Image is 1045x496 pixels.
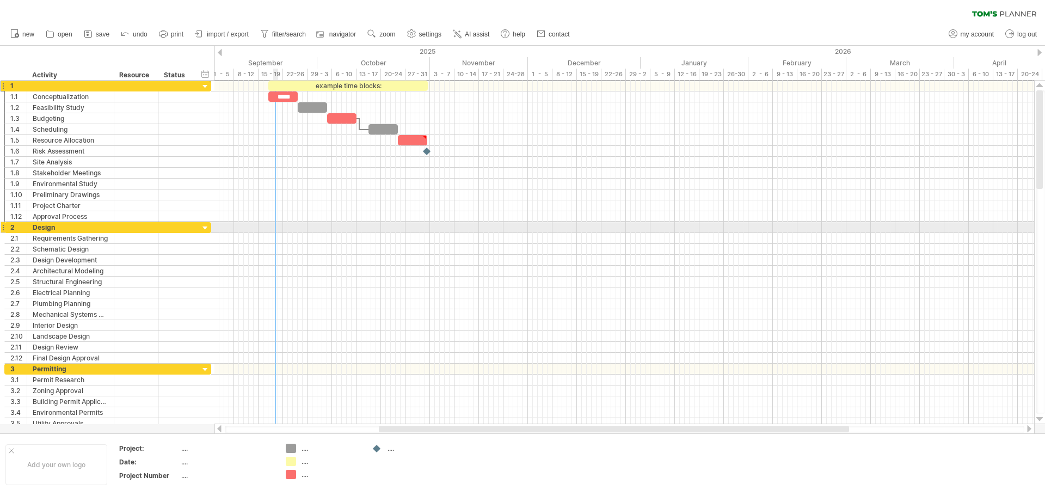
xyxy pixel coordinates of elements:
a: print [156,27,187,41]
a: new [8,27,38,41]
a: open [43,27,76,41]
a: settings [404,27,445,41]
div: 1.6 [10,146,27,156]
div: 2.11 [10,342,27,352]
div: March 2026 [846,57,954,69]
a: AI assist [450,27,493,41]
div: Resource [119,70,152,81]
div: 3.2 [10,385,27,396]
span: print [171,30,183,38]
a: help [498,27,528,41]
div: 1.9 [10,179,27,189]
div: 24-28 [503,69,528,80]
div: Add your own logo [5,444,107,485]
span: save [96,30,109,38]
div: Design Development [33,255,108,265]
a: save [81,27,113,41]
div: 23 - 27 [822,69,846,80]
div: 2 - 6 [846,69,871,80]
div: Activity [32,70,108,81]
div: .... [181,471,273,480]
div: 1 - 5 [528,69,552,80]
div: 2.3 [10,255,27,265]
div: February 2026 [748,57,846,69]
div: 13 - 17 [356,69,381,80]
span: import / export [207,30,249,38]
span: open [58,30,72,38]
div: January 2026 [641,57,748,69]
span: filter/search [272,30,306,38]
div: Site Analysis [33,157,108,167]
div: Final Design Approval [33,353,108,363]
div: 9 - 13 [773,69,797,80]
div: Design [33,222,108,232]
div: Budgeting [33,113,108,124]
div: 2.10 [10,331,27,341]
div: 1 [10,81,27,91]
div: 2.7 [10,298,27,309]
div: .... [388,444,447,453]
div: Environmental Permits [33,407,108,418]
div: 1.4 [10,124,27,134]
div: 15 - 19 [577,69,601,80]
div: Permitting [33,364,108,374]
div: 2 [10,222,27,232]
div: 1.10 [10,189,27,200]
div: example time blocks: [268,81,428,91]
div: 3.3 [10,396,27,407]
div: 5 - 9 [650,69,675,80]
div: 1.8 [10,168,27,178]
div: 19 - 23 [699,69,724,80]
div: 29 - 2 [626,69,650,80]
div: Project: [119,444,179,453]
span: AI assist [465,30,489,38]
div: Preliminary Drawings [33,189,108,200]
div: Utility Approvals [33,418,108,428]
div: 27 - 31 [405,69,430,80]
div: 20-24 [1018,69,1042,80]
span: settings [419,30,441,38]
div: 2.5 [10,277,27,287]
div: Architectural Modeling [33,266,108,276]
a: navigator [315,27,359,41]
div: 22-26 [601,69,626,80]
div: 10 - 14 [454,69,479,80]
div: Risk Assessment [33,146,108,156]
div: 2.2 [10,244,27,254]
div: 20-24 [381,69,405,80]
div: 6 - 10 [332,69,356,80]
div: 29 - 3 [308,69,332,80]
div: Conceptualization [33,91,108,102]
div: September 2025 [210,57,317,69]
div: Resource Allocation [33,135,108,145]
div: .... [302,444,361,453]
div: 1.2 [10,102,27,113]
div: .... [302,470,361,479]
span: contact [549,30,570,38]
span: help [513,30,525,38]
div: 1.12 [10,211,27,222]
div: Design Review [33,342,108,352]
div: December 2025 [528,57,641,69]
span: my account [961,30,994,38]
div: 9 - 13 [871,69,895,80]
div: 3.5 [10,418,27,428]
div: Mechanical Systems Design [33,309,108,320]
a: undo [118,27,151,41]
a: log out [1003,27,1040,41]
div: Landscape Design [33,331,108,341]
div: Environmental Study [33,179,108,189]
div: 22-26 [283,69,308,80]
div: 13 - 17 [993,69,1018,80]
div: Requirements Gathering [33,233,108,243]
div: 30 - 3 [944,69,969,80]
span: log out [1017,30,1037,38]
div: 12 - 16 [675,69,699,80]
div: 26-30 [724,69,748,80]
div: 2.12 [10,353,27,363]
div: 1 - 5 [210,69,234,80]
div: Approval Process [33,211,108,222]
div: 1.11 [10,200,27,211]
a: zoom [365,27,398,41]
div: Building Permit Application [33,396,108,407]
